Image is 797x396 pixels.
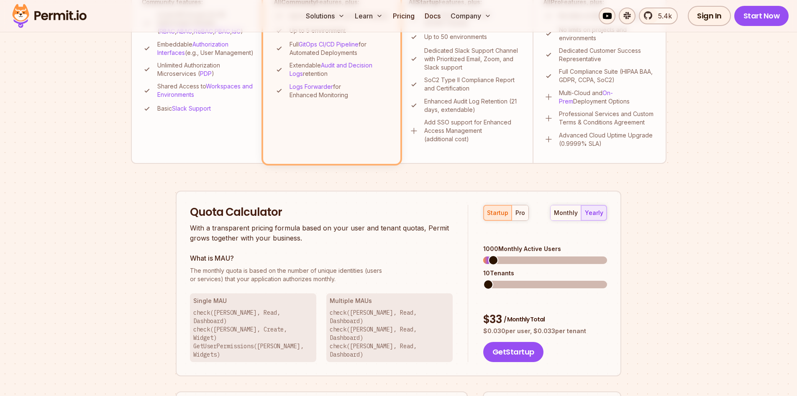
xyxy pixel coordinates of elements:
p: check([PERSON_NAME], Read, Dashboard) check([PERSON_NAME], Create, Widget) GetUserPermissions([PE... [193,308,313,359]
button: Company [447,8,495,24]
p: Extendable retention [290,61,390,78]
button: Learn [351,8,386,24]
a: 5.4k [639,8,678,24]
span: The monthly quota is based on the number of unique identities (users [190,267,453,275]
h3: What is MAU? [190,253,453,263]
span: 5.4k [653,11,672,21]
div: 1000 Monthly Active Users [483,245,607,253]
a: Authorization Interfaces [157,41,228,56]
p: Full Compliance Suite (HIPAA BAA, GDPR, CCPA, SoC2) [559,67,656,84]
p: Add SSO support for Enhanced Access Management (additional cost) [424,118,523,143]
a: Docs [421,8,444,24]
p: Enhanced Audit Log Retention (21 days, extendable) [424,97,523,114]
p: Basic [157,104,211,113]
a: PDP [200,70,212,77]
div: $ 33 [483,312,607,327]
img: Permit logo [8,2,90,30]
p: Dedicated Customer Success Representative [559,47,656,63]
p: Up to 50 environments [424,33,487,41]
h3: Multiple MAUs [330,297,449,305]
a: GitOps CI/CD Pipeline [299,41,359,48]
button: GetStartup [483,342,543,362]
h3: Single MAU [193,297,313,305]
h2: Quota Calculator [190,205,453,220]
a: Audit and Decision Logs [290,62,372,77]
a: Logs Forwarder [290,83,333,90]
a: Sign In [688,6,731,26]
div: 10 Tenants [483,269,607,277]
p: check([PERSON_NAME], Read, Dashboard) check([PERSON_NAME], Read, Dashboard) check([PERSON_NAME], ... [330,308,449,359]
a: On-Prem [559,89,613,105]
p: SoC2 Type II Compliance Report and Certification [424,76,523,93]
p: Unlimited Authorization Microservices ( ) [157,61,255,78]
p: Multi-Cloud and Deployment Options [559,89,656,106]
span: / Monthly Total [504,315,545,324]
p: Dedicated Slack Support Channel with Prioritized Email, Zoom, and Slack support [424,47,523,72]
button: Solutions [302,8,348,24]
a: Pricing [390,8,418,24]
div: pro [515,209,525,217]
p: $ 0.030 per user, $ 0.033 per tenant [483,327,607,335]
p: or services) that your application authorizes monthly. [190,267,453,283]
p: No limits on projects and environments [559,26,656,42]
a: Slack Support [172,105,211,112]
a: Start Now [734,6,789,26]
p: Full for Automated Deployments [290,40,390,57]
p: Shared Access to [157,82,255,99]
div: monthly [554,209,578,217]
p: With a transparent pricing formula based on your user and tenant quotas, Permit grows together wi... [190,223,453,243]
p: Professional Services and Custom Terms & Conditions Agreement [559,110,656,127]
p: for Enhanced Monitoring [290,83,390,99]
p: Advanced Cloud Uptime Upgrade (0.9999% SLA) [559,131,656,148]
p: Embeddable (e.g., User Management) [157,40,255,57]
